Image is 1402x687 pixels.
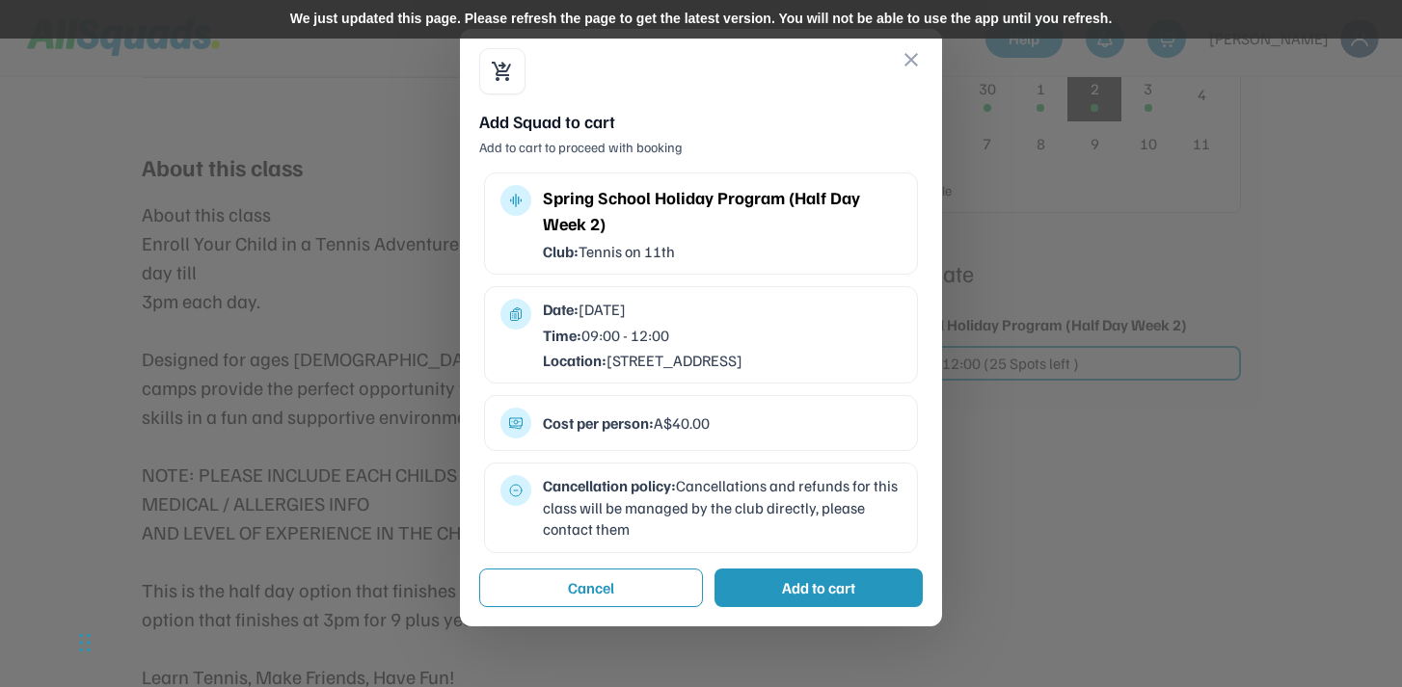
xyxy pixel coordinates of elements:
[543,351,607,370] strong: Location:
[543,412,902,434] div: A$40.00
[543,241,902,262] div: Tennis on 11th
[543,326,581,345] strong: Time:
[479,138,923,157] div: Add to cart to proceed with booking
[900,48,923,71] button: close
[543,300,579,319] strong: Date:
[543,476,676,495] strong: Cancellation policy:
[491,60,514,83] button: shopping_cart_checkout
[543,325,902,346] div: 09:00 - 12:00
[543,413,654,433] strong: Cost per person:
[479,110,923,134] div: Add Squad to cart
[543,350,902,371] div: [STREET_ADDRESS]
[543,185,902,237] div: Spring School Holiday Program (Half Day Week 2)
[782,576,855,599] div: Add to cart
[479,568,703,607] button: Cancel
[543,475,902,540] div: Cancellations and refunds for this class will be managed by the club directly, please contact them
[543,299,902,320] div: [DATE]
[508,193,524,208] button: multitrack_audio
[543,242,579,261] strong: Club:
